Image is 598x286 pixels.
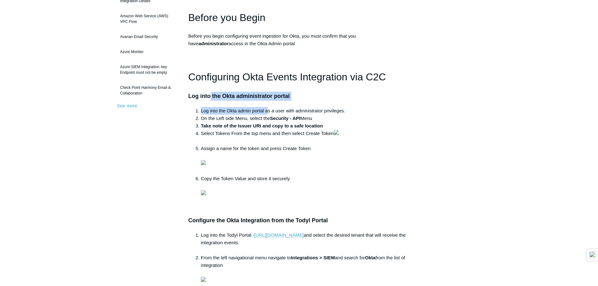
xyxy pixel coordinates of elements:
h3: Log into the Okta administrator portal [188,92,410,101]
img: 5243948483347 [334,130,339,135]
img: 5243956491411 [201,160,206,165]
strong: administrator [198,41,229,46]
img: 38420117253523 [201,277,206,282]
img: 5243934539027 [201,190,206,195]
li: Select Tokens From the top menu and then select Create Token [201,130,410,145]
a: Azure SIEM Integration: key Endpoint must not be empty [117,61,179,78]
h3: Configure the Okta Integration from the Todyl Portal [188,216,410,225]
li: Log into the Okta admin portal as a user with administrator privileges. [201,107,410,115]
li: On the Left side Menu, select the Menu [201,115,410,122]
li: Assign a name for the token and press Create Token [201,145,410,175]
a: Check Point Harmony Email & Collaboration [117,82,179,99]
p: Before you begin configuring event ingestion for Okta, you must confirm that you have access in t... [188,32,410,47]
a: See more [117,103,137,108]
a: Avanan Email Security [117,31,179,43]
h1: Before you Begin [188,10,410,26]
strong: Integrations > SIEM [291,255,335,260]
a: Azure Monitor [117,46,179,58]
strong: Take note of the Issuer URI and copy to a safe location [201,123,323,128]
strong: Okta [365,255,375,260]
strong: Security - API [270,116,300,121]
li: Copy the Token Value and store it securely [201,175,410,197]
h1: Configuring Okta Events Integration via C2C [188,69,410,85]
a: Amazon Web Service (AWS) VPC Flow [117,10,179,28]
a: [URL][DOMAIN_NAME] [254,232,304,238]
li: Log into the Todyl Portal - and select the desired tenant that will receive the integration events. [201,231,410,254]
